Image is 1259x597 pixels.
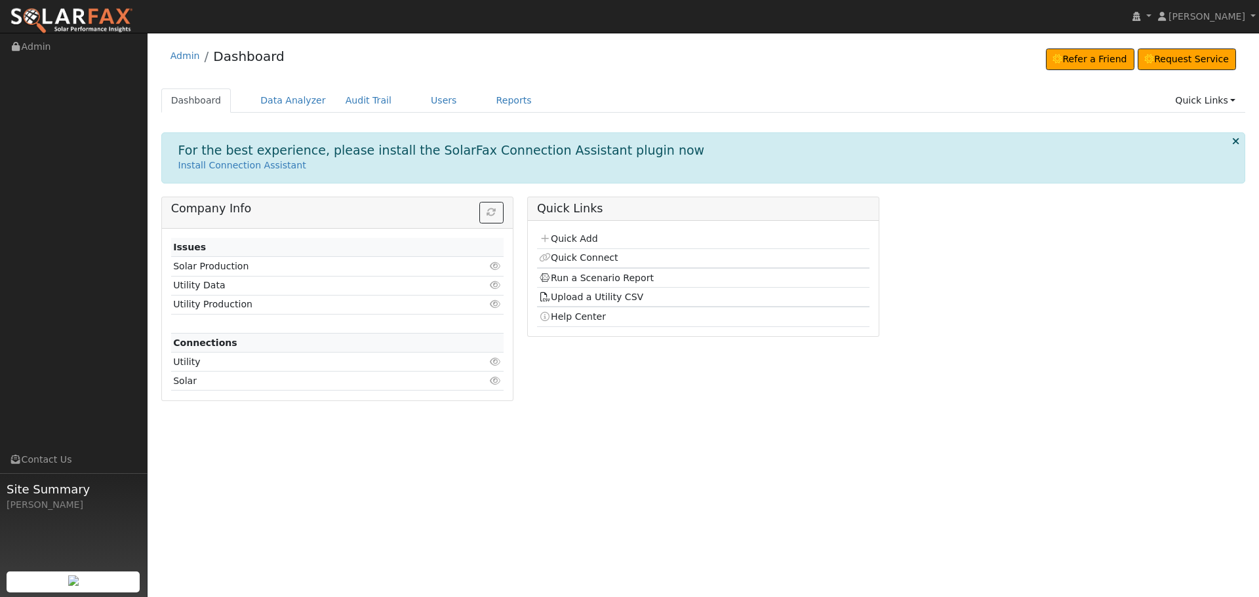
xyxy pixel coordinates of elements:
[539,292,643,302] a: Upload a Utility CSV
[490,261,502,271] i: Click to view
[336,88,401,113] a: Audit Trail
[1165,88,1245,113] a: Quick Links
[539,233,597,244] a: Quick Add
[171,202,504,216] h5: Company Info
[173,337,237,348] strong: Connections
[68,575,79,586] img: retrieve
[171,276,450,295] td: Utility Data
[213,48,285,64] a: Dashboard
[490,299,502,309] i: Click to view
[7,480,140,498] span: Site Summary
[487,88,542,113] a: Reports
[539,252,618,263] a: Quick Connect
[537,202,869,216] h5: Quick Links
[539,311,606,322] a: Help Center
[171,295,450,314] td: Utility Production
[1138,48,1237,71] a: Request Service
[490,376,502,385] i: Click to view
[171,353,450,372] td: Utility
[178,143,705,158] h1: For the best experience, please install the SolarFax Connection Assistant plugin now
[490,280,502,290] i: Click to view
[1046,48,1134,71] a: Refer a Friend
[170,50,200,61] a: Admin
[490,357,502,366] i: Click to view
[161,88,231,113] a: Dashboard
[10,7,133,35] img: SolarFax
[421,88,467,113] a: Users
[173,242,206,252] strong: Issues
[1169,11,1245,22] span: [PERSON_NAME]
[171,257,450,276] td: Solar Production
[171,372,450,391] td: Solar
[250,88,336,113] a: Data Analyzer
[7,498,140,512] div: [PERSON_NAME]
[539,273,654,283] a: Run a Scenario Report
[178,160,306,170] a: Install Connection Assistant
